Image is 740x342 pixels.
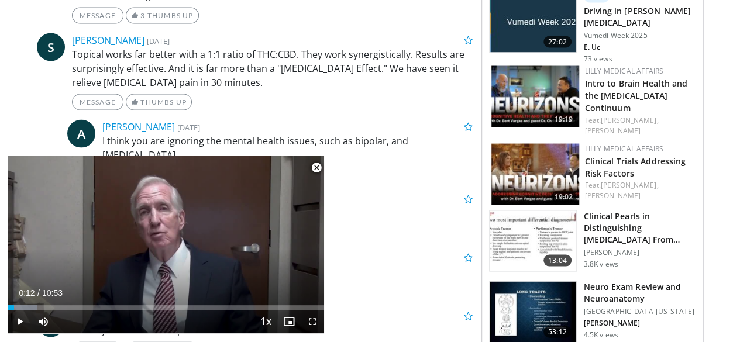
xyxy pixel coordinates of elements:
p: 4.5K views [584,330,618,339]
div: Progress Bar [8,305,324,310]
img: 1541e73f-d457-4c7d-a135-57e066998777.png.150x105_q85_crop-smart_upscale.jpg [491,143,579,205]
p: [PERSON_NAME] [584,318,696,327]
span: 19:19 [551,113,576,124]
video-js: Video Player [8,156,324,334]
h3: Clinical Pearls in Distinguishing [MEDICAL_DATA] From [MEDICAL_DATA] … [584,210,696,245]
button: Playback Rate [254,310,277,333]
a: S [37,33,65,61]
span: 3 [140,11,145,19]
p: [PERSON_NAME] [584,247,696,257]
span: 10:53 [42,288,63,298]
span: 13:04 [543,254,572,266]
a: Lilly Medical Affairs [585,65,664,75]
p: I think you are ignoring the mental health issues, such as bipolar, and [MEDICAL_DATA]. [102,133,473,161]
a: 19:02 [491,143,579,205]
img: ed3a58a2-8b8e-47a7-97e9-e2cef5cf3a82.150x105_q85_crop-smart_upscale.jpg [490,210,576,271]
p: Topical works far better with a 1:1 ratio of THC:CBD. They work synergistically. Results are surp... [72,47,473,89]
h3: Driving in [PERSON_NAME][MEDICAL_DATA] [584,5,696,28]
div: Feat. [585,179,694,201]
p: 3.8K views [584,259,618,268]
a: [PERSON_NAME] [585,125,641,135]
a: 19:19 [491,65,579,127]
img: 458d6233-19cb-4988-a1f1-be9ac6e224e8.150x105_q85_crop-smart_upscale.jpg [490,281,576,342]
a: Lilly Medical Affairs [585,143,664,153]
small: [DATE] [147,35,170,46]
a: 3 Thumbs Up [126,7,199,23]
button: Mute [32,310,55,333]
p: 73 views [584,54,612,63]
a: Clinical Trials Addressing Risk Factors [585,155,686,178]
button: Close [305,156,328,180]
span: 27:02 [543,36,572,47]
a: Message [72,7,123,23]
small: [DATE] [177,122,200,132]
h3: Neuro Exam Review and Neuroanatomy [584,281,696,304]
a: [PERSON_NAME], [601,179,658,189]
a: [PERSON_NAME], [601,115,658,125]
span: 19:02 [551,191,576,202]
span: 0:12 [19,288,35,298]
button: Enable picture-in-picture mode [277,310,301,333]
button: Play [8,310,32,333]
a: A [67,119,95,147]
a: Intro to Brain Health and the [MEDICAL_DATA] Continuum [585,77,688,113]
img: a80fd508-2012-49d4-b73e-1d4e93549e78.png.150x105_q85_crop-smart_upscale.jpg [491,65,579,127]
p: E. Uc [584,42,696,51]
p: Vumedi Week 2025 [584,30,696,40]
a: Thumbs Up [126,94,192,110]
button: Fullscreen [301,310,324,333]
a: [PERSON_NAME] [585,190,641,200]
a: [PERSON_NAME] [102,120,175,133]
span: / [37,288,40,298]
a: [PERSON_NAME] [72,33,144,46]
p: [GEOGRAPHIC_DATA][US_STATE] [584,306,696,316]
a: 13:04 Clinical Pearls in Distinguishing [MEDICAL_DATA] From [MEDICAL_DATA] … [PERSON_NAME] 3.8K v... [489,210,696,272]
div: Feat. [585,115,694,136]
span: 53:12 [543,326,572,337]
a: Message [72,94,123,110]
